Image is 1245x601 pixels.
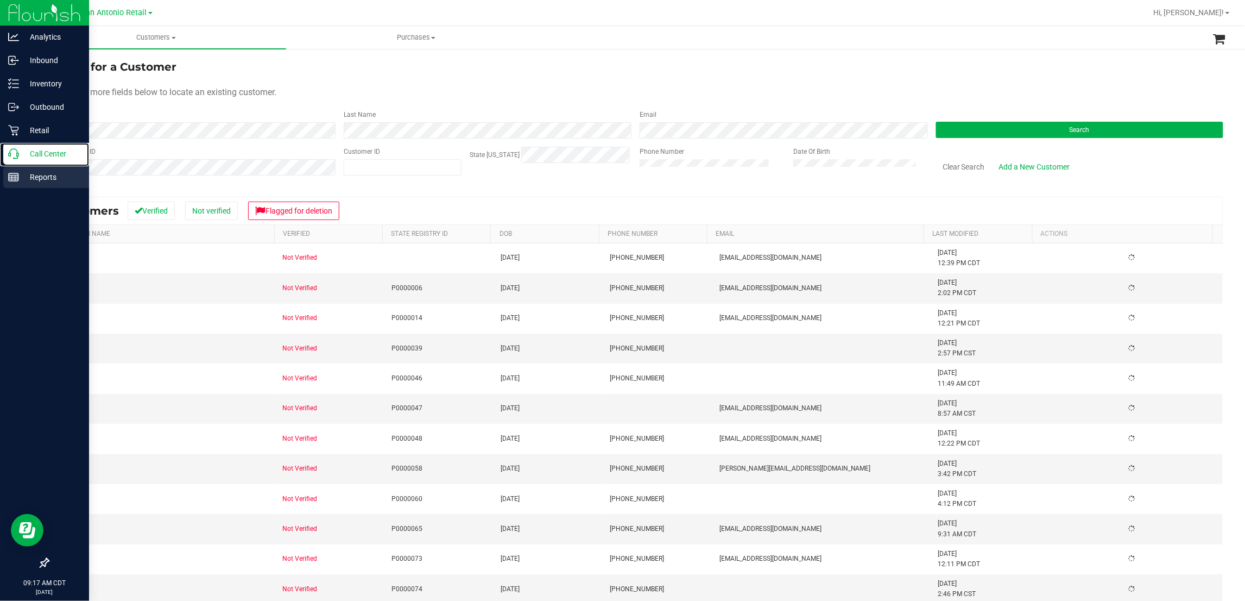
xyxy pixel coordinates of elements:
label: Phone Number [640,147,684,156]
span: [PHONE_NUMBER] [610,554,665,564]
span: [DATE] [501,584,520,594]
label: Customer ID [344,147,380,156]
span: Use one or more fields below to locate an existing customer. [48,87,276,97]
p: Outbound [19,101,84,114]
span: [PHONE_NUMBER] [610,524,665,534]
span: [PHONE_NUMBER] [610,313,665,323]
span: Search for a Customer [48,60,176,73]
span: [DATE] [501,464,520,474]
button: Search [936,122,1223,138]
label: Email [640,110,656,120]
span: P0000058 [391,464,422,474]
span: [DATE] 12:11 PM CDT [938,549,980,569]
span: [EMAIL_ADDRESS][DOMAIN_NAME] [719,434,821,444]
span: [DATE] [501,253,520,263]
label: Date Of Birth [793,147,830,156]
span: [DATE] 2:57 PM CST [938,338,976,359]
span: Not Verified [282,554,317,564]
span: Customers [26,33,286,42]
span: Not Verified [282,524,317,534]
a: Purchases [286,26,546,49]
span: Not Verified [282,494,317,504]
span: [DATE] 9:31 AM CDT [938,518,976,539]
span: [DATE] 2:02 PM CDT [938,278,976,298]
p: [DATE] [5,588,84,596]
span: [PERSON_NAME][EMAIL_ADDRESS][DOMAIN_NAME] [719,464,871,474]
inline-svg: Retail [8,125,19,136]
span: [EMAIL_ADDRESS][DOMAIN_NAME] [719,283,821,293]
div: Actions [1041,230,1209,237]
span: [PHONE_NUMBER] [610,584,665,594]
span: P0000065 [391,524,422,534]
p: Retail [19,124,84,137]
span: [DATE] [501,434,520,444]
span: Search [1070,126,1090,134]
span: P0000073 [391,554,422,564]
span: Not Verified [282,253,317,263]
a: State Registry Id [391,230,448,237]
a: Add a New Customer [992,158,1077,176]
span: [DATE] 12:39 PM CDT [938,248,980,268]
span: Not Verified [282,343,317,354]
p: 09:17 AM CDT [5,578,84,588]
iframe: Resource center [11,514,43,547]
span: [EMAIL_ADDRESS][DOMAIN_NAME] [719,253,821,263]
inline-svg: Call Center [8,148,19,159]
span: [DATE] 11:49 AM CDT [938,368,980,389]
span: Not Verified [282,434,317,444]
span: [DATE] [501,403,520,414]
inline-svg: Inbound [8,55,19,66]
inline-svg: Inventory [8,78,19,89]
span: Not Verified [282,313,317,323]
span: TX San Antonio Retail [69,8,147,17]
a: DOB [500,230,512,237]
button: Clear Search [936,158,992,176]
span: P0000060 [391,494,422,504]
span: [DATE] [501,343,520,354]
span: [PHONE_NUMBER] [610,253,665,263]
span: [DATE] [501,373,520,384]
inline-svg: Reports [8,172,19,183]
span: [PHONE_NUMBER] [610,283,665,293]
span: [EMAIL_ADDRESS][DOMAIN_NAME] [719,403,821,414]
span: [PHONE_NUMBER] [610,343,665,354]
span: [PHONE_NUMBER] [610,464,665,474]
a: Phone Number [608,230,658,237]
span: [DATE] [501,524,520,534]
span: Not Verified [282,283,317,293]
p: Inbound [19,54,84,67]
span: [PHONE_NUMBER] [610,434,665,444]
p: Analytics [19,30,84,43]
button: Verified [128,202,175,220]
label: Last Name [344,110,376,120]
p: Call Center [19,147,84,160]
button: Flagged for deletion [248,202,339,220]
a: Last Modified [933,230,979,237]
span: Not Verified [282,464,317,474]
span: Not Verified [282,373,317,384]
label: State [US_STATE] [470,150,520,160]
button: Not verified [185,202,238,220]
span: [EMAIL_ADDRESS][DOMAIN_NAME] [719,524,821,534]
span: Purchases [287,33,546,42]
span: [DATE] [501,554,520,564]
span: P0000074 [391,584,422,594]
span: P0000047 [391,403,422,414]
span: [EMAIL_ADDRESS][DOMAIN_NAME] [719,313,821,323]
a: Verified [283,230,310,237]
inline-svg: Outbound [8,102,19,112]
span: [DATE] 12:21 PM CDT [938,308,980,329]
span: P0000014 [391,313,422,323]
span: [DATE] [501,494,520,504]
span: Not Verified [282,584,317,594]
inline-svg: Analytics [8,32,19,42]
span: [DATE] 8:57 AM CST [938,398,976,419]
span: Not Verified [282,403,317,414]
span: P0000048 [391,434,422,444]
span: [PHONE_NUMBER] [610,373,665,384]
a: Email [716,230,735,237]
span: [EMAIL_ADDRESS][DOMAIN_NAME] [719,554,821,564]
span: [DATE] [501,313,520,323]
span: Hi, [PERSON_NAME]! [1154,8,1224,17]
span: [DATE] 4:12 PM CDT [938,489,976,509]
